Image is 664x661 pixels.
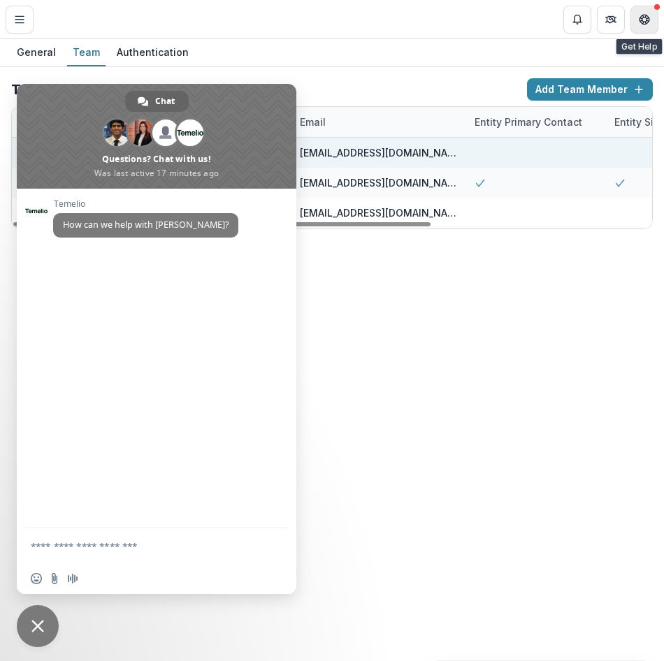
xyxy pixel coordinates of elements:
[17,605,59,647] div: Close chat
[597,6,625,34] button: Partners
[12,107,187,137] div: Name
[300,145,458,160] div: [EMAIL_ADDRESS][DOMAIN_NAME]
[12,115,57,129] div: Name
[291,115,334,129] div: Email
[291,107,466,137] div: Email
[67,39,106,66] a: Team
[6,6,34,34] button: Toggle Menu
[11,42,62,62] div: General
[111,42,194,62] div: Authentication
[49,573,60,584] span: Send a file
[466,107,606,137] div: Entity Primary Contact
[125,91,189,112] div: Chat
[11,81,48,98] h2: Team
[300,175,458,190] div: [EMAIL_ADDRESS][DOMAIN_NAME]
[31,573,42,584] span: Insert an emoji
[527,78,653,101] button: Add Team Member
[31,540,252,553] textarea: Compose your message...
[466,115,591,129] div: Entity Primary Contact
[563,6,591,34] button: Notifications
[67,573,78,584] span: Audio message
[300,205,458,220] div: [EMAIL_ADDRESS][DOMAIN_NAME]
[11,39,62,66] a: General
[630,6,658,34] button: Get Help
[54,83,65,96] p: ( 3 )
[155,91,175,112] span: Chat
[53,199,238,209] span: Temelio
[67,42,106,62] div: Team
[63,219,229,231] span: How can we help with [PERSON_NAME]?
[111,39,194,66] a: Authentication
